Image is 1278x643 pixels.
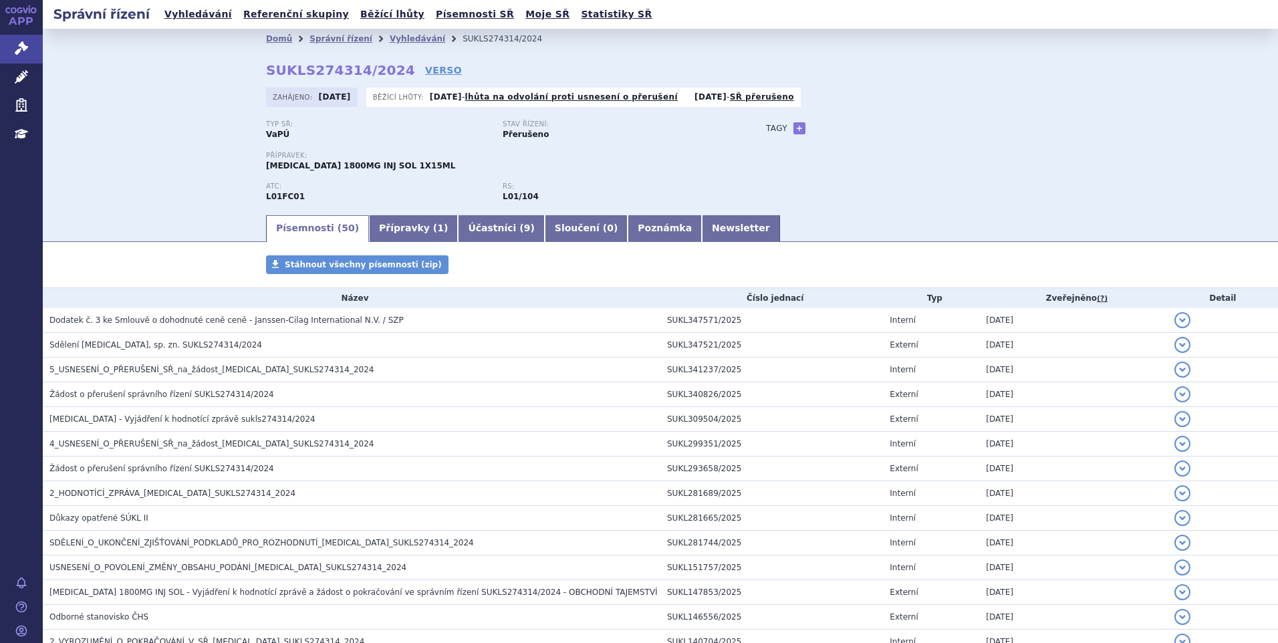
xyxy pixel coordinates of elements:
td: SUKL281665/2025 [660,506,883,531]
a: Písemnosti (50) [266,215,369,242]
td: [DATE] [979,308,1167,333]
span: Běžící lhůty: [373,92,426,102]
span: Interní [890,439,916,448]
button: detail [1174,535,1190,551]
td: [DATE] [979,506,1167,531]
button: detail [1174,584,1190,600]
strong: Přerušeno [503,130,549,139]
a: Newsletter [702,215,780,242]
p: Přípravek: [266,152,739,160]
li: SUKLS274314/2024 [463,29,559,49]
p: ATC: [266,182,489,190]
span: DARZALEX - Vyjádření k hodnotící zprávě sukls274314/2024 [49,414,315,424]
a: Domů [266,34,292,43]
span: Interní [890,315,916,325]
a: Účastníci (9) [458,215,544,242]
span: Dodatek č. 3 ke Smlouvě o dohodnuté ceně ceně - Janssen-Cilag International N.V. / SZP [49,315,404,325]
span: 4_USNESENÍ_O_PŘERUŠENÍ_SŘ_na_žádost_DARZALEX_SUKLS274314_2024 [49,439,374,448]
td: [DATE] [979,481,1167,506]
td: SUKL147853/2025 [660,580,883,605]
a: Vyhledávání [390,34,445,43]
td: [DATE] [979,333,1167,358]
span: Externí [890,588,918,597]
strong: SUKLS274314/2024 [266,62,415,78]
a: Statistiky SŘ [577,5,656,23]
span: Interní [890,365,916,374]
a: Písemnosti SŘ [432,5,518,23]
td: [DATE] [979,580,1167,605]
abbr: (?) [1097,294,1108,303]
td: SUKL299351/2025 [660,432,883,457]
span: DARZALEX 1800MG INJ SOL - Vyjádření k hodnotící zprávě a žádost o pokračování ve správním řízení ... [49,588,658,597]
td: SUKL281744/2025 [660,531,883,555]
span: Žádost o přerušení správního řízení SUKLS274314/2024 [49,464,274,473]
span: Interní [890,489,916,498]
td: [DATE] [979,407,1167,432]
span: 50 [342,223,354,233]
td: SUKL281689/2025 [660,481,883,506]
button: detail [1174,609,1190,625]
strong: [DATE] [430,92,462,102]
a: Stáhnout všechny písemnosti (zip) [266,255,449,274]
span: 5_USNESENÍ_O_PŘERUŠENÍ_SŘ_na_žádost_DARZALEX_SUKLS274314_2024 [49,365,374,374]
th: Zveřejněno [979,288,1167,308]
span: Zahájeno: [273,92,315,102]
button: detail [1174,485,1190,501]
button: detail [1174,362,1190,378]
td: SUKL347571/2025 [660,308,883,333]
a: Vyhledávání [160,5,236,23]
p: - [430,92,678,102]
td: SUKL309504/2025 [660,407,883,432]
strong: [DATE] [694,92,727,102]
p: RS: [503,182,726,190]
span: Sdělení DARZALEX, sp. zn. SUKLS274314/2024 [49,340,262,350]
span: 1 [437,223,444,233]
span: USNESENÍ_O_POVOLENÍ_ZMĚNY_OBSAHU_PODÁNÍ_DARZALEX_SUKLS274314_2024 [49,563,406,572]
span: Interní [890,563,916,572]
button: detail [1174,510,1190,526]
span: Stáhnout všechny písemnosti (zip) [285,260,442,269]
button: detail [1174,411,1190,427]
h2: Správní řízení [43,5,160,23]
span: Externí [890,612,918,622]
strong: [DATE] [319,92,351,102]
span: Důkazy opatřené SÚKL II [49,513,148,523]
span: Žádost o přerušení správního řízení SUKLS274314/2024 [49,390,274,399]
button: detail [1174,461,1190,477]
a: Poznámka [628,215,702,242]
button: detail [1174,559,1190,575]
h3: Tagy [766,120,787,136]
strong: daratumumab [503,192,539,201]
a: Přípravky (1) [369,215,458,242]
td: [DATE] [979,605,1167,630]
button: detail [1174,337,1190,353]
p: - [694,92,794,102]
span: 9 [524,223,531,233]
span: [MEDICAL_DATA] 1800MG INJ SOL 1X15ML [266,161,455,170]
button: detail [1174,436,1190,452]
a: Správní řízení [309,34,372,43]
td: [DATE] [979,457,1167,481]
th: Typ [883,288,979,308]
td: SUKL347521/2025 [660,333,883,358]
td: [DATE] [979,358,1167,382]
a: SŘ přerušeno [730,92,794,102]
a: + [793,122,805,134]
a: Sloučení (0) [545,215,628,242]
button: detail [1174,312,1190,328]
p: Typ SŘ: [266,120,489,128]
td: [DATE] [979,555,1167,580]
th: Číslo jednací [660,288,883,308]
span: Interní [890,513,916,523]
p: Stav řízení: [503,120,726,128]
strong: VaPÚ [266,130,289,139]
span: Odborné stanovisko ČHS [49,612,148,622]
a: Referenční skupiny [239,5,353,23]
td: [DATE] [979,531,1167,555]
td: SUKL146556/2025 [660,605,883,630]
button: detail [1174,386,1190,402]
span: Externí [890,414,918,424]
a: Běžící lhůty [356,5,428,23]
th: Název [43,288,660,308]
a: lhůta na odvolání proti usnesení o přerušení [465,92,678,102]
